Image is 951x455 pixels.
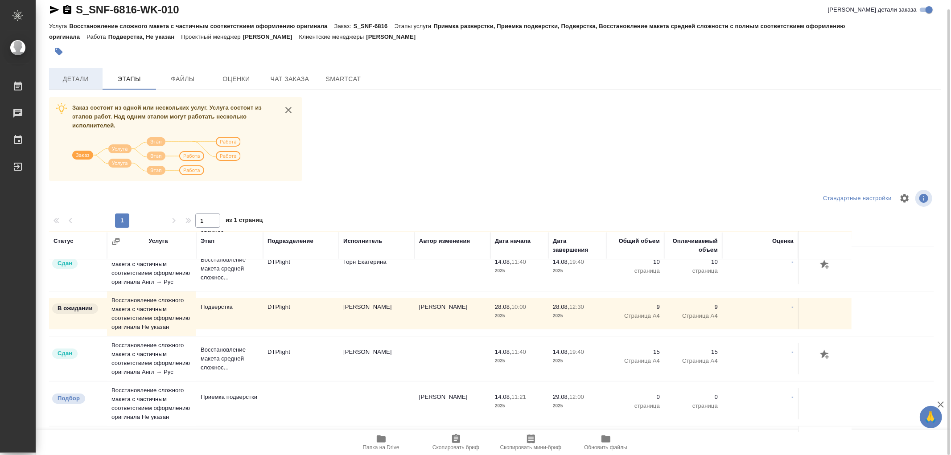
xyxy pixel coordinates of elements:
[354,23,395,29] p: S_SNF-6816
[395,23,434,29] p: Этапы услуги
[495,237,531,246] div: Дата начала
[669,266,718,275] p: страница
[49,42,69,61] button: Добавить тэг
[495,402,544,410] p: 2025
[62,4,73,15] button: Скопировать ссылку
[343,237,383,246] div: Исполнитель
[894,188,915,209] span: Настроить таблицу
[201,345,259,372] p: Восстановление макета средней сложнос...
[669,237,718,254] div: Оплачиваемый объем
[669,402,718,410] p: страница
[611,312,660,320] p: Страница А4
[495,348,511,355] p: 14.08,
[263,343,339,374] td: DTPlight
[569,303,584,310] p: 12:30
[339,253,415,284] td: Горн Екатерина
[76,4,179,16] a: S_SNF-6816-WK-010
[322,74,365,85] span: SmartCat
[818,431,833,446] button: Добавить оценку
[669,258,718,266] p: 10
[299,33,366,40] p: Клиентские менеджеры
[669,393,718,402] p: 0
[282,103,295,117] button: close
[58,259,72,268] p: Сдан
[49,4,60,15] button: Скопировать ссылку для ЯМессенджера
[415,388,490,419] td: [PERSON_NAME]
[818,348,833,363] button: Добавить оценку
[54,74,97,85] span: Детали
[107,336,196,381] td: Восстановление сложного макета с частичным соответствием оформлению оригинала Англ → Рус
[148,237,168,246] div: Услуга
[553,312,602,320] p: 2025
[511,394,526,400] p: 11:21
[553,266,602,275] p: 2025
[495,312,544,320] p: 2025
[611,357,660,365] p: Страница А4
[611,393,660,402] p: 0
[419,237,470,246] div: Автор изменения
[611,402,660,410] p: страница
[69,23,334,29] p: Восстановление сложного макета с частичным соответствием оформлению оригинала
[495,258,511,265] p: 14.08,
[584,444,627,451] span: Обновить файлы
[268,237,313,246] div: Подразделение
[495,357,544,365] p: 2025
[553,402,602,410] p: 2025
[669,312,718,320] p: Страница А4
[511,348,526,355] p: 11:40
[495,394,511,400] p: 14.08,
[611,266,660,275] p: страница
[915,190,934,207] span: Посмотреть информацию
[58,349,72,358] p: Сдан
[828,5,917,14] span: [PERSON_NAME] детали заказа
[792,394,794,400] a: -
[58,394,80,403] p: Подбор
[334,23,354,29] p: Заказ:
[419,430,494,455] button: Скопировать бриф
[553,394,569,400] p: 29.08,
[58,304,93,313] p: В ожидании
[669,303,718,312] p: 9
[215,74,258,85] span: Оценки
[161,74,204,85] span: Файлы
[611,303,660,312] p: 9
[72,104,262,129] span: Заказ состоит из одной или нескольких услуг. Услуга состоит из этапов работ. Над одним этапом мог...
[495,303,511,310] p: 28.08,
[495,266,544,275] p: 2025
[366,33,422,40] p: [PERSON_NAME]
[111,237,120,246] button: Сгруппировать
[818,258,833,273] button: Добавить оценку
[363,444,399,451] span: Папка на Drive
[339,298,415,329] td: [PERSON_NAME]
[107,246,196,291] td: Восстановление сложного макета с частичным соответствием оформлению оригинала Англ → Рус
[49,23,845,40] p: Приемка разверстки, Приемка подверстки, Подверстка, Восстановление макета средней сложности с пол...
[792,303,794,310] a: -
[494,430,568,455] button: Скопировать мини-бриф
[553,258,569,265] p: 14.08,
[86,33,108,40] p: Работа
[611,348,660,357] p: 15
[611,258,660,266] p: 10
[553,348,569,355] p: 14.08,
[263,298,339,329] td: DTPlight
[201,393,259,402] p: Приемка подверстки
[569,258,584,265] p: 19:40
[821,192,894,205] div: split button
[569,394,584,400] p: 12:00
[920,406,942,428] button: 🙏
[108,74,151,85] span: Этапы
[107,381,196,426] td: Восстановление сложного макета с частичным соответствием оформлению оригинала Не указан
[500,444,561,451] span: Скопировать мини-бриф
[568,430,643,455] button: Обновить файлы
[201,255,259,282] p: Восстановление макета средней сложнос...
[619,237,660,246] div: Общий объем
[49,23,69,29] p: Услуга
[432,444,479,451] span: Скопировать бриф
[553,237,602,254] div: Дата завершения
[569,348,584,355] p: 19:40
[511,303,526,310] p: 10:00
[669,348,718,357] p: 15
[54,237,74,246] div: Статус
[268,74,311,85] span: Чат заказа
[553,303,569,310] p: 28.08,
